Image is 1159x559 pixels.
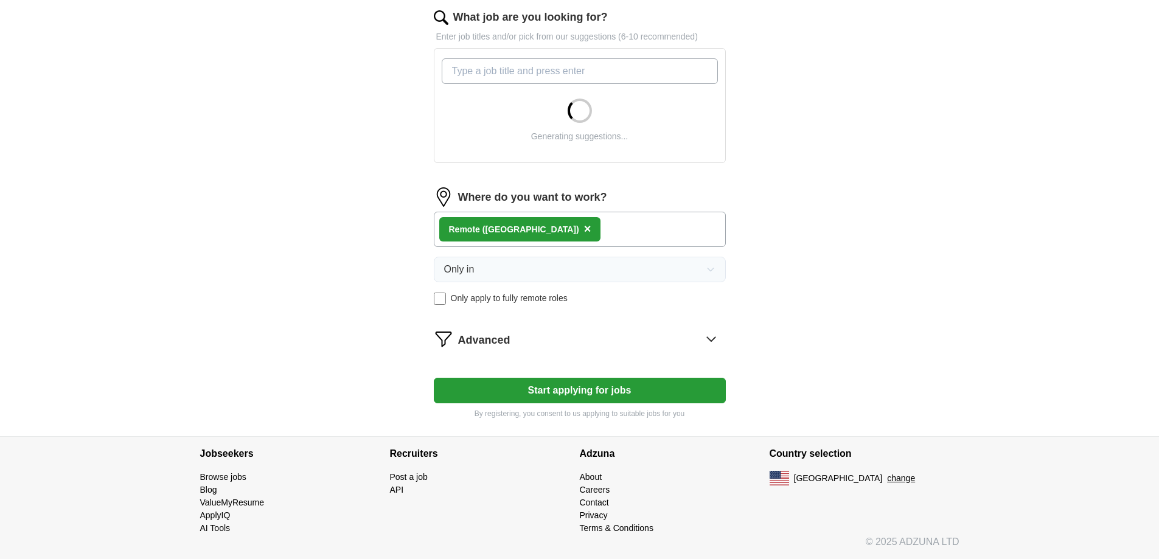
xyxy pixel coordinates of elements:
img: location.png [434,187,453,207]
a: Blog [200,485,217,495]
button: change [887,472,915,485]
a: Browse jobs [200,472,246,482]
span: Advanced [458,332,510,349]
p: Enter job titles and/or pick from our suggestions (6-10 recommended) [434,30,726,43]
div: © 2025 ADZUNA LTD [190,535,969,559]
a: Careers [580,485,610,495]
label: Where do you want to work? [458,189,607,206]
img: US flag [770,471,789,485]
button: Start applying for jobs [434,378,726,403]
a: API [390,485,404,495]
a: AI Tools [200,523,231,533]
label: What job are you looking for? [453,9,608,26]
p: By registering, you consent to us applying to suitable jobs for you [434,408,726,419]
button: Only in [434,257,726,282]
button: × [584,220,591,238]
span: × [584,222,591,235]
span: [GEOGRAPHIC_DATA] [794,472,883,485]
a: ValueMyResume [200,498,265,507]
img: filter [434,329,453,349]
a: Contact [580,498,609,507]
a: Post a job [390,472,428,482]
div: Remote ([GEOGRAPHIC_DATA]) [449,223,579,236]
a: ApplyIQ [200,510,231,520]
div: Generating suggestions... [531,130,628,143]
span: Only in [444,262,475,277]
a: Privacy [580,510,608,520]
img: search.png [434,10,448,25]
a: About [580,472,602,482]
input: Only apply to fully remote roles [434,293,446,305]
h4: Country selection [770,437,959,471]
span: Only apply to fully remote roles [451,292,568,305]
input: Type a job title and press enter [442,58,718,84]
a: Terms & Conditions [580,523,653,533]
